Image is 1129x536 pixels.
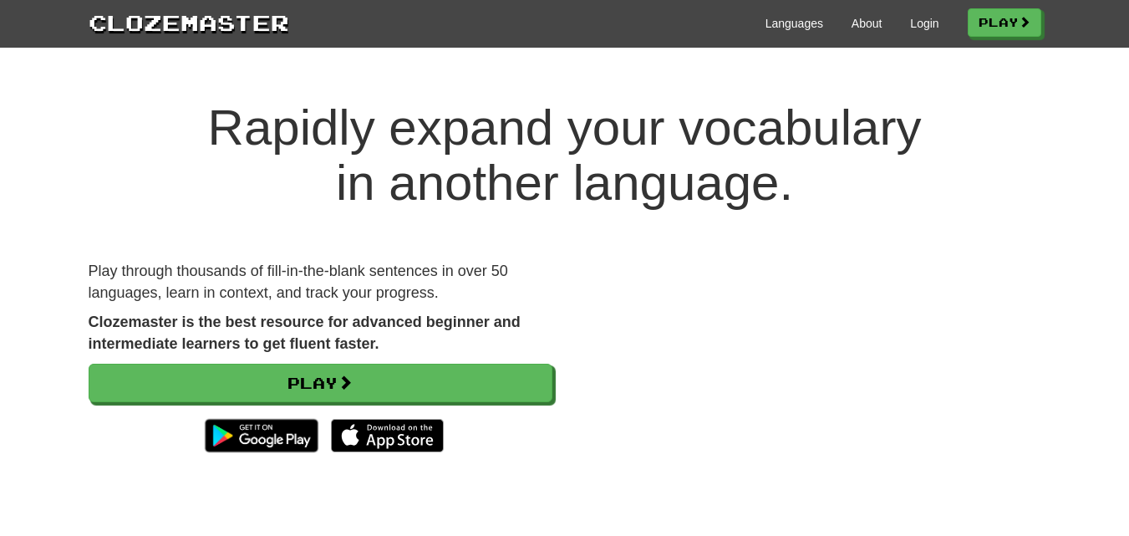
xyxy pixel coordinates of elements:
img: Download_on_the_App_Store_Badge_US-UK_135x40-25178aeef6eb6b83b96f5f2d004eda3bffbb37122de64afbaef7... [331,419,444,452]
a: About [852,15,882,32]
p: Play through thousands of fill-in-the-blank sentences in over 50 languages, learn in context, and... [89,261,552,304]
strong: Clozemaster is the best resource for advanced beginner and intermediate learners to get fluent fa... [89,314,521,352]
a: Languages [765,15,823,32]
a: Play [968,8,1041,37]
a: Play [89,364,552,402]
a: Clozemaster [89,7,289,38]
img: Get it on Google Play [196,411,326,461]
a: Login [910,15,938,32]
